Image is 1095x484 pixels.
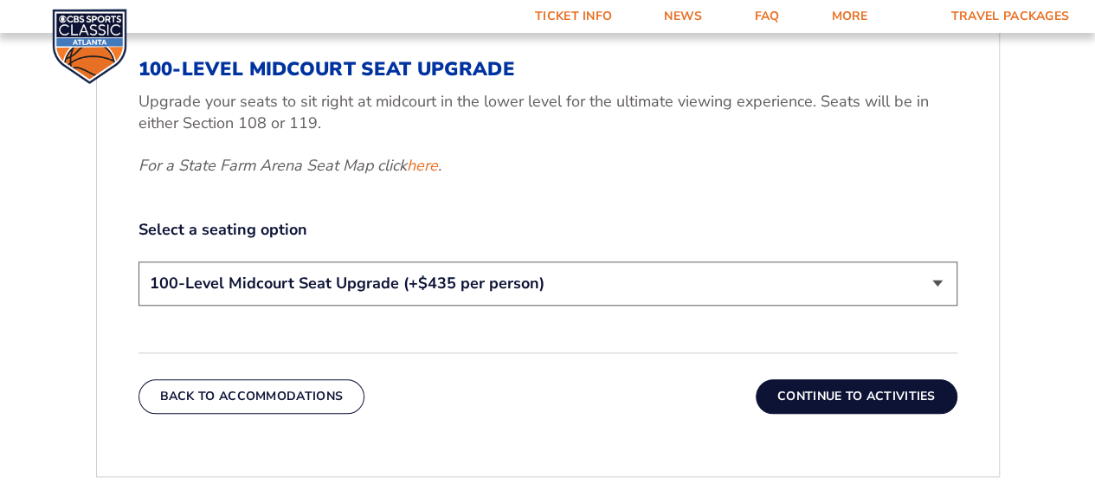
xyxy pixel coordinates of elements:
[138,155,441,176] em: For a State Farm Arena Seat Map click .
[52,9,127,84] img: CBS Sports Classic
[756,379,957,414] button: Continue To Activities
[138,219,957,241] label: Select a seating option
[138,91,957,134] p: Upgrade your seats to sit right at midcourt in the lower level for the ultimate viewing experienc...
[138,58,957,81] h3: 100-Level Midcourt Seat Upgrade
[138,379,365,414] button: Back To Accommodations
[407,155,438,177] a: here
